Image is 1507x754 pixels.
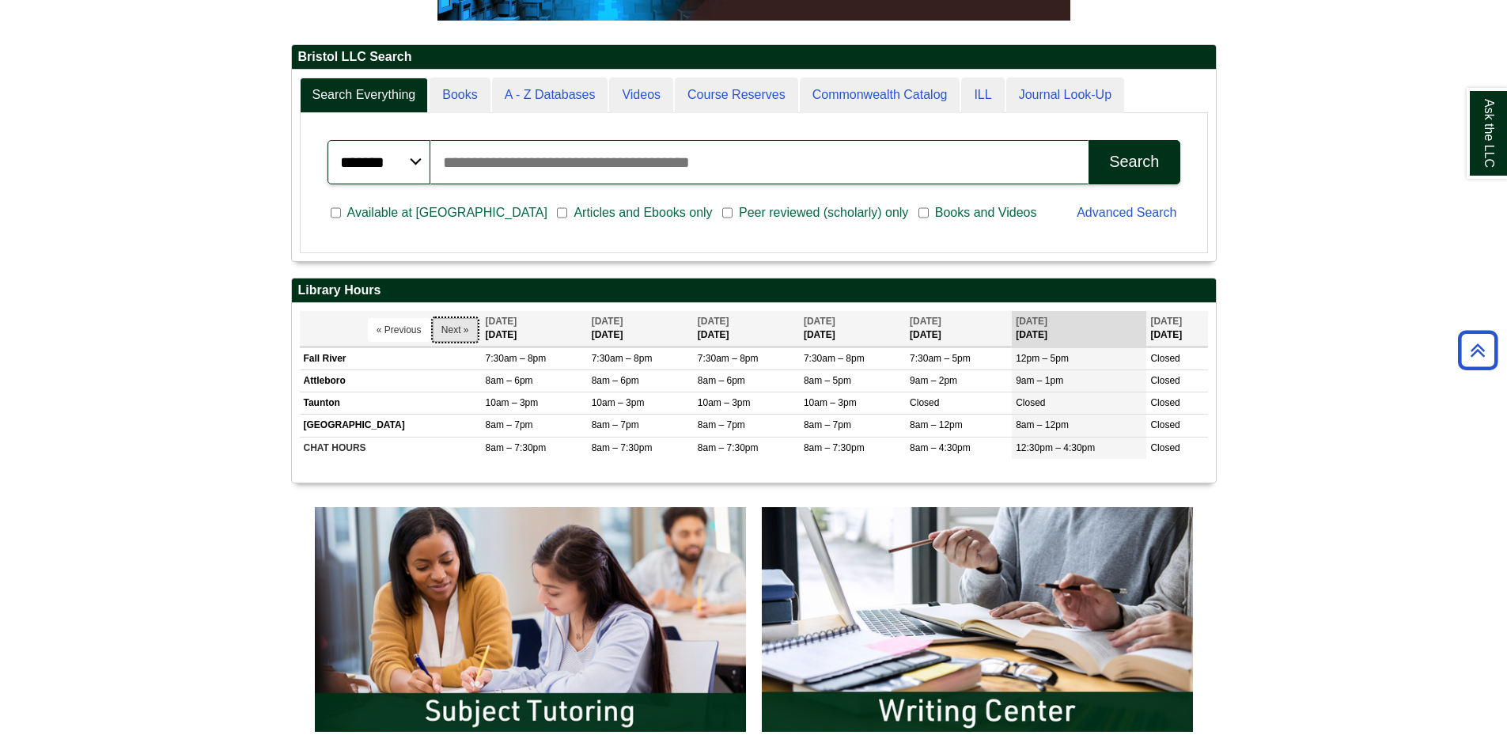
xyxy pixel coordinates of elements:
[1012,311,1146,347] th: [DATE]
[300,392,482,415] td: Taunton
[300,437,482,459] td: CHAT HOURS
[1006,78,1124,113] a: Journal Look-Up
[910,419,963,430] span: 8am – 12pm
[1016,397,1045,408] span: Closed
[1016,442,1095,453] span: 12:30pm – 4:30pm
[675,78,798,113] a: Course Reserves
[592,397,645,408] span: 10am – 3pm
[910,397,939,408] span: Closed
[698,397,751,408] span: 10am – 3pm
[1150,353,1179,364] span: Closed
[804,375,851,386] span: 8am – 5pm
[694,311,800,347] th: [DATE]
[910,442,971,453] span: 8am – 4:30pm
[1150,419,1179,430] span: Closed
[698,353,759,364] span: 7:30am – 8pm
[1016,316,1047,327] span: [DATE]
[567,203,718,222] span: Articles and Ebooks only
[698,316,729,327] span: [DATE]
[804,316,835,327] span: [DATE]
[307,499,754,740] img: Subject Tutoring Information
[1452,339,1503,361] a: Back to Top
[331,206,341,220] input: Available at [GEOGRAPHIC_DATA]
[1150,316,1182,327] span: [DATE]
[292,278,1216,303] h2: Library Hours
[910,316,941,327] span: [DATE]
[486,316,517,327] span: [DATE]
[804,442,865,453] span: 8am – 7:30pm
[698,419,745,430] span: 8am – 7pm
[486,353,547,364] span: 7:30am – 8pm
[557,206,567,220] input: Articles and Ebooks only
[1146,311,1207,347] th: [DATE]
[368,318,430,342] button: « Previous
[592,316,623,327] span: [DATE]
[1016,375,1063,386] span: 9am – 1pm
[341,203,554,222] span: Available at [GEOGRAPHIC_DATA]
[1016,353,1069,364] span: 12pm – 5pm
[300,415,482,437] td: [GEOGRAPHIC_DATA]
[800,311,906,347] th: [DATE]
[300,347,482,369] td: Fall River
[698,375,745,386] span: 8am – 6pm
[300,370,482,392] td: Attleboro
[430,78,490,113] a: Books
[722,206,733,220] input: Peer reviewed (scholarly) only
[592,353,653,364] span: 7:30am – 8pm
[754,499,1201,740] img: Writing Center Information
[929,203,1043,222] span: Books and Videos
[804,419,851,430] span: 8am – 7pm
[592,442,653,453] span: 8am – 7:30pm
[486,419,533,430] span: 8am – 7pm
[1016,419,1069,430] span: 8am – 12pm
[800,78,960,113] a: Commonwealth Catalog
[482,311,588,347] th: [DATE]
[1150,375,1179,386] span: Closed
[492,78,608,113] a: A - Z Databases
[804,353,865,364] span: 7:30am – 8pm
[592,375,639,386] span: 8am – 6pm
[698,442,759,453] span: 8am – 7:30pm
[918,206,929,220] input: Books and Videos
[910,353,971,364] span: 7:30am – 5pm
[609,78,673,113] a: Videos
[1089,140,1179,184] button: Search
[486,397,539,408] span: 10am – 3pm
[592,419,639,430] span: 8am – 7pm
[1077,206,1176,219] a: Advanced Search
[1150,442,1179,453] span: Closed
[433,318,478,342] button: Next »
[961,78,1004,113] a: ILL
[910,375,957,386] span: 9am – 2pm
[307,499,1201,747] div: slideshow
[1109,153,1159,171] div: Search
[588,311,694,347] th: [DATE]
[486,442,547,453] span: 8am – 7:30pm
[1150,397,1179,408] span: Closed
[906,311,1012,347] th: [DATE]
[733,203,914,222] span: Peer reviewed (scholarly) only
[804,397,857,408] span: 10am – 3pm
[292,45,1216,70] h2: Bristol LLC Search
[300,78,429,113] a: Search Everything
[486,375,533,386] span: 8am – 6pm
